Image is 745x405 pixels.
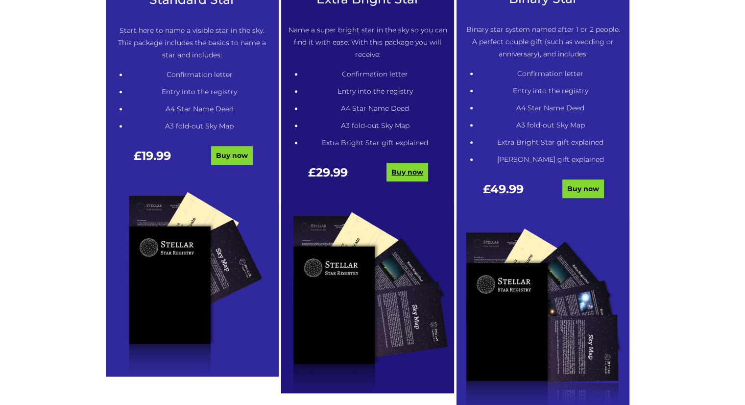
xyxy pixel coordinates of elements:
span: 29.99 [316,165,348,179]
li: Extra Bright Star gift explained [478,136,623,149]
img: tucked-0 [106,186,279,377]
li: Entry into the registry [127,86,272,98]
li: Entry into the registry [478,85,623,97]
a: Buy now [562,179,604,198]
span: 19.99 [142,149,171,163]
span: 49.99 [490,182,524,196]
li: Confirmation letter [303,68,447,80]
li: A3 fold-out Sky Map [478,119,623,131]
div: £ [288,166,368,188]
li: Confirmation letter [478,68,623,80]
li: A3 fold-out Sky Map [127,120,272,132]
li: A4 Star Name Deed [303,102,447,115]
div: £ [463,183,543,205]
img: tucked-1 [281,203,454,394]
li: [PERSON_NAME] gift explained [478,153,623,166]
p: Start here to name a visible star in the sky. This package includes the basics to name a star and... [113,25,272,61]
li: A4 Star Name Deed [127,103,272,115]
li: Entry into the registry [303,85,447,98]
a: Buy now [386,163,428,181]
p: Name a super bright star in the sky so you can find it with ease. With this package you will rece... [288,24,447,61]
li: A4 Star Name Deed [478,102,623,114]
li: A3 fold-out Sky Map [303,120,447,132]
a: Buy now [211,146,253,165]
div: £ [113,150,192,172]
p: Binary star system named after 1 or 2 people. A perfect couple gift (such as wedding or anniversa... [463,24,623,60]
li: Extra Bright Star gift explained [303,137,447,149]
li: Confirmation letter [127,69,272,81]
